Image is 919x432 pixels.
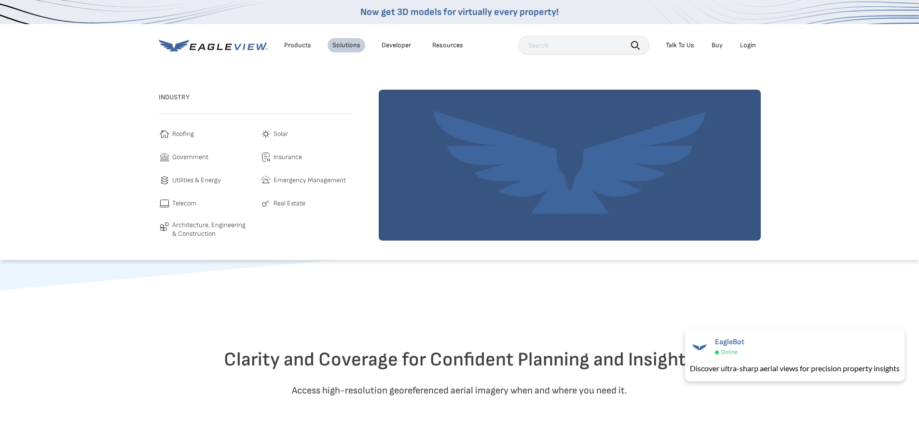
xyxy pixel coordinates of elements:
[382,41,411,50] a: Developer
[172,198,196,209] span: Telecom
[159,198,170,209] img: telecom-icon.svg
[274,151,302,163] span: Insurance
[260,151,272,163] img: insurance-icon.svg
[666,41,694,50] div: Talk To Us
[159,175,250,186] a: Utilities & Energy
[260,151,352,163] a: Insurance
[715,337,744,347] span: EagleBot
[159,151,250,163] a: Government
[518,36,649,55] input: Search
[159,128,170,140] img: roofing-icon.svg
[159,90,352,105] h3: Industry
[690,363,900,374] div: Discover ultra-sharp aerial views for precision property insights
[260,198,352,209] a: Real Estate
[260,175,352,186] a: Emergency Management
[260,128,352,140] a: Solar
[721,349,738,356] span: Online
[172,151,208,163] span: Government
[159,198,250,209] a: Telecom
[379,90,761,241] img: solutions-default-image-1.webp
[274,175,346,186] span: Emergency Management
[159,221,250,238] a: Architecture, Engineering & Construction
[159,175,170,186] img: utilities-icon.svg
[159,221,170,232] img: architecture-icon.svg
[260,128,272,140] img: solar-icon.svg
[332,41,360,50] div: Solutions
[172,221,250,238] span: Architecture, Engineering & Construction
[159,128,250,140] a: Roofing
[178,348,742,371] h2: Clarity and Coverage for Confident Planning and Insights
[360,6,559,18] a: Now get 3D models for virtually every property!
[284,41,311,50] div: Products
[712,41,723,50] a: Buy
[690,337,709,357] img: EagleBot
[159,151,170,163] img: government-icon.svg
[178,383,742,398] p: Access high-resolution georeferenced aerial imagery when and where you need it.
[260,198,272,209] img: real-estate-icon.svg
[274,128,288,140] span: Solar
[260,175,272,186] img: emergency-icon.svg
[172,128,194,140] span: Roofing
[432,41,463,50] div: Resources
[274,198,305,209] span: Real Estate
[740,41,756,50] div: Login
[172,175,221,186] span: Utilities & Energy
